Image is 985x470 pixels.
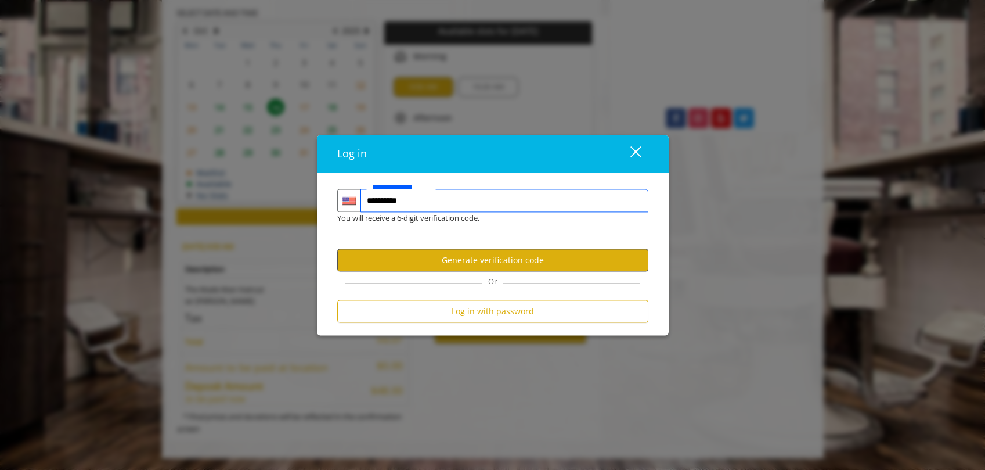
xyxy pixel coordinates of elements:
div: close dialog [617,145,640,163]
span: Log in [337,147,367,161]
div: You will receive a 6-digit verification code. [329,213,640,225]
div: Country [337,189,360,213]
span: Or [482,277,503,287]
button: close dialog [609,142,648,166]
button: Log in with password [337,300,648,323]
button: Generate verification code [337,249,648,272]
